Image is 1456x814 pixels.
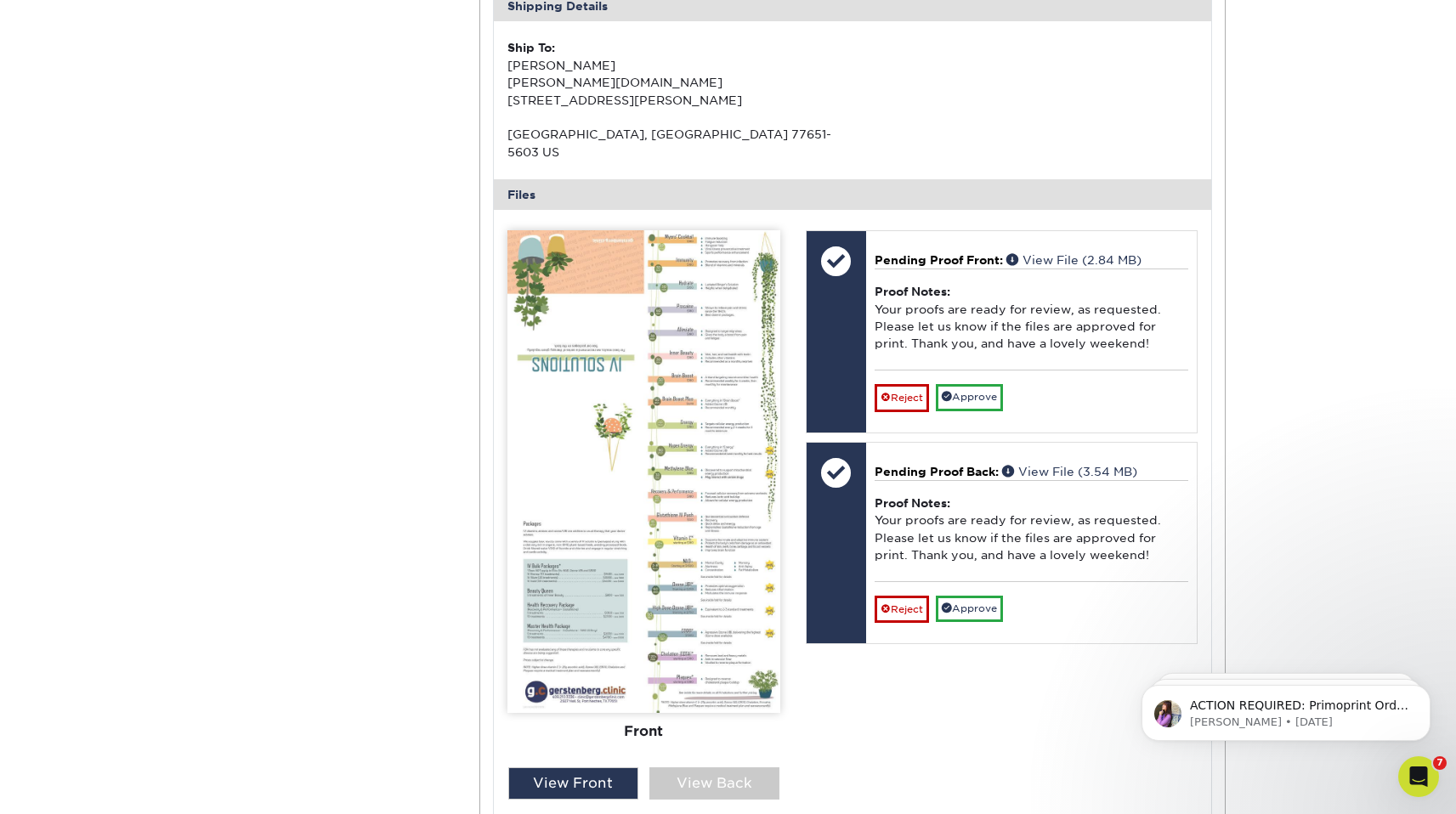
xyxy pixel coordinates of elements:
[875,596,929,623] a: Reject
[74,49,292,485] span: ACTION REQUIRED: Primoprint Order 2599-85081-10335 Thank you for placing your print order with Pr...
[1433,756,1447,770] span: 7
[507,41,555,54] strong: Ship To:
[875,269,1188,370] div: Your proofs are ready for review, as requested. Please let us know if the files are approved for ...
[649,767,779,800] div: View Back
[1006,253,1142,267] a: View File (2.84 MB)
[875,384,929,411] a: Reject
[875,465,999,478] span: Pending Proof Back:
[875,480,1188,581] div: Your proofs are ready for review, as requested. Please let us know if the files are approved for ...
[936,596,1003,622] a: Approve
[507,39,853,161] div: [PERSON_NAME] [PERSON_NAME][DOMAIN_NAME] [STREET_ADDRESS][PERSON_NAME] [GEOGRAPHIC_DATA], [GEOGRA...
[875,496,950,510] strong: Proof Notes:
[875,253,1003,267] span: Pending Proof Front:
[494,179,1211,210] div: Files
[508,767,638,800] div: View Front
[74,65,293,81] p: Message from Erica, sent 2w ago
[875,285,950,298] strong: Proof Notes:
[936,384,1003,410] a: Approve
[1398,756,1439,797] iframe: Intercom live chat
[1116,649,1456,768] iframe: Intercom notifications message
[507,713,780,750] div: Front
[1002,465,1137,478] a: View File (3.54 MB)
